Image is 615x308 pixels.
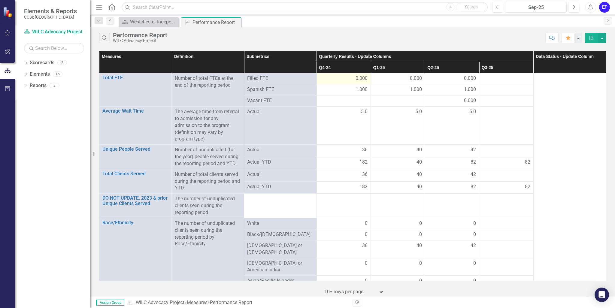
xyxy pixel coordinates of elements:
[464,97,476,104] span: 0.000
[175,220,241,247] div: The number of unduplicated clients seen during the reporting period by Race/Ethnicity
[525,183,530,190] span: 82
[247,183,313,190] span: Actual YTD
[479,84,534,95] td: Double-Click to Edit
[130,18,177,26] div: Westchester Independent Living Ctr Landing Page
[247,277,313,284] span: Asian/Pacific Islander
[479,258,534,276] td: Double-Click to Edit
[192,19,240,26] div: Performance Report
[362,242,368,249] span: 36
[361,108,368,115] span: 5.0
[425,240,479,258] td: Double-Click to Edit
[30,59,54,66] a: Scorecards
[317,84,371,95] td: Double-Click to Edit
[362,146,368,153] span: 36
[362,171,368,178] span: 36
[120,18,177,26] a: Westchester Independent Living Ctr Landing Page
[371,107,425,145] td: Double-Click to Edit
[356,86,368,93] span: 1.000
[425,95,479,107] td: Double-Click to Edit
[317,258,371,276] td: Double-Click to Edit
[371,276,425,287] td: Double-Click to Edit
[317,107,371,145] td: Double-Click to Edit
[410,75,422,82] span: 0.000
[479,218,534,229] td: Double-Click to Edit
[175,195,241,216] p: The number of unduplicated clients seen during the reporting period
[525,159,530,166] span: 82
[359,159,368,166] span: 182
[465,5,478,9] span: Search
[464,75,476,82] span: 0.000
[417,146,422,153] span: 40
[371,145,425,157] td: Double-Click to Edit
[30,71,50,78] a: Elements
[471,159,476,166] span: 82
[425,218,479,229] td: Double-Click to Edit
[464,86,476,93] span: 1.000
[417,183,422,190] span: 40
[479,169,534,181] td: Double-Click to Edit
[102,171,168,177] a: Total Clients Served
[471,183,476,190] span: 82
[99,73,172,107] td: Double-Click to Edit Right Click for Context Menu
[471,242,476,249] span: 42
[471,171,476,178] span: 42
[210,300,252,305] div: Performance Report
[479,73,534,84] td: Double-Click to Edit
[24,29,84,35] a: WILC Advocacy Project
[247,231,313,238] span: Black/[DEMOGRAPHIC_DATA]
[317,276,371,287] td: Double-Click to Edit
[317,240,371,258] td: Double-Click to Edit
[371,95,425,107] td: Double-Click to Edit
[479,107,534,145] td: Double-Click to Edit
[57,60,67,65] div: 2
[99,107,172,145] td: Double-Click to Edit Right Click for Context Menu
[371,229,425,240] td: Double-Click to Edit
[371,73,425,84] td: Double-Click to Edit
[473,277,476,284] span: 0
[359,183,368,190] span: 182
[479,240,534,258] td: Double-Click to Edit
[425,169,479,181] td: Double-Click to Edit
[371,84,425,95] td: Double-Click to Edit
[599,2,610,13] button: EF
[371,169,425,181] td: Double-Click to Edit
[425,145,479,157] td: Double-Click to Edit
[175,108,241,143] p: The average time from referral to admission for any admission to the program (definition may vary...
[365,231,368,238] span: 0
[473,220,476,227] span: 0
[317,95,371,107] td: Double-Click to Edit
[365,220,368,227] span: 0
[99,194,172,218] td: Double-Click to Edit Right Click for Context Menu
[419,231,422,238] span: 0
[417,159,422,166] span: 40
[595,288,609,302] div: Open Intercom Messenger
[479,95,534,107] td: Double-Click to Edit
[247,75,313,82] span: Filled FTE
[317,229,371,240] td: Double-Click to Edit
[247,108,313,115] span: Actual
[471,146,476,153] span: 42
[417,171,422,178] span: 40
[425,229,479,240] td: Double-Click to Edit
[113,38,167,43] div: WILC Advocacy Project
[24,15,77,20] small: CCSI: [GEOGRAPHIC_DATA]
[419,277,422,284] span: 0
[99,169,172,194] td: Double-Click to Edit Right Click for Context Menu
[479,276,534,287] td: Double-Click to Edit
[425,276,479,287] td: Double-Click to Edit
[317,73,371,84] td: Double-Click to Edit
[127,299,348,306] div: » »
[317,169,371,181] td: Double-Click to Edit
[425,84,479,95] td: Double-Click to Edit
[507,4,565,11] div: Sep-25
[505,2,567,13] button: Sep-25
[371,258,425,276] td: Double-Click to Edit
[136,300,184,305] a: WILC Advocacy Project
[30,82,47,89] a: Reports
[102,220,168,225] a: Race/Ethnicity
[187,300,208,305] a: Measures
[469,108,476,115] span: 5.0
[113,32,167,38] div: Performance Report
[425,107,479,145] td: Double-Click to Edit
[175,171,241,192] p: Number of total clients served during the reporting period and YTD.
